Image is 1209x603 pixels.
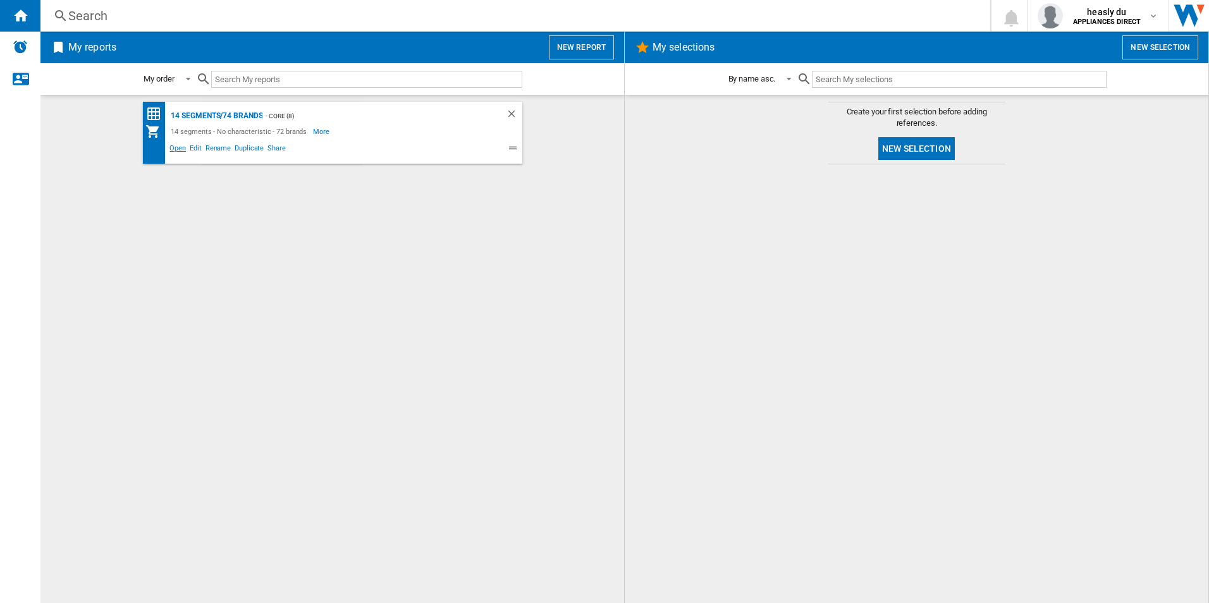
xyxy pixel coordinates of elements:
input: Search My selections [812,71,1106,88]
span: Share [266,142,288,157]
h2: My reports [66,35,119,59]
div: Delete [506,108,522,124]
span: Edit [188,142,204,157]
input: Search My reports [211,71,522,88]
span: Open [168,142,188,157]
b: APPLIANCES DIRECT [1073,18,1141,26]
div: 14 segments - No characteristic - 72 brands [168,124,314,139]
button: New selection [1122,35,1198,59]
h2: My selections [650,35,717,59]
button: New selection [878,137,955,160]
div: 14 segments/74 brands [168,108,263,124]
span: More [313,124,331,139]
div: By name asc. [728,74,776,83]
div: Price Matrix [146,106,168,122]
button: New report [549,35,614,59]
div: My order [144,74,175,83]
div: My Assortment [146,124,168,139]
div: - Core (8) [262,108,480,124]
div: Search [68,7,957,25]
span: heasly du [1073,6,1141,18]
span: Create your first selection before adding references. [828,106,1005,129]
span: Rename [204,142,233,157]
img: alerts-logo.svg [13,39,28,54]
img: profile.jpg [1038,3,1063,28]
span: Duplicate [233,142,266,157]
